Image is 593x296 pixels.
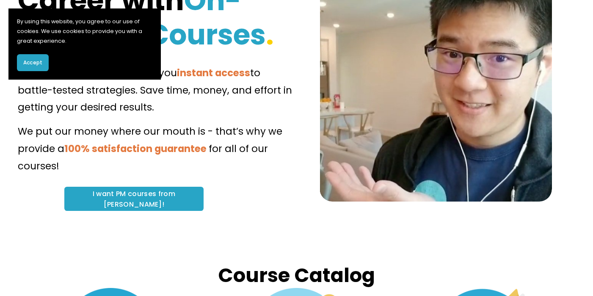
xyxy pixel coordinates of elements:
[64,142,207,155] strong: 100% satisfaction guarantee
[23,59,42,66] span: Accept
[18,66,295,114] span: to battle-tested strategies. Save time, money, and effort in getting your desired results.
[64,187,204,211] a: I want PM courses from [PERSON_NAME]!
[17,54,49,71] button: Accept
[177,66,250,80] strong: instant access
[17,17,152,46] p: By using this website, you agree to our use of cookies. We use cookies to provide you with a grea...
[8,8,161,80] section: Cookie banner
[218,261,375,289] strong: Course Catalog
[18,124,285,155] span: We put our money where our mouth is - that’s why we provide a
[266,15,274,54] strong: .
